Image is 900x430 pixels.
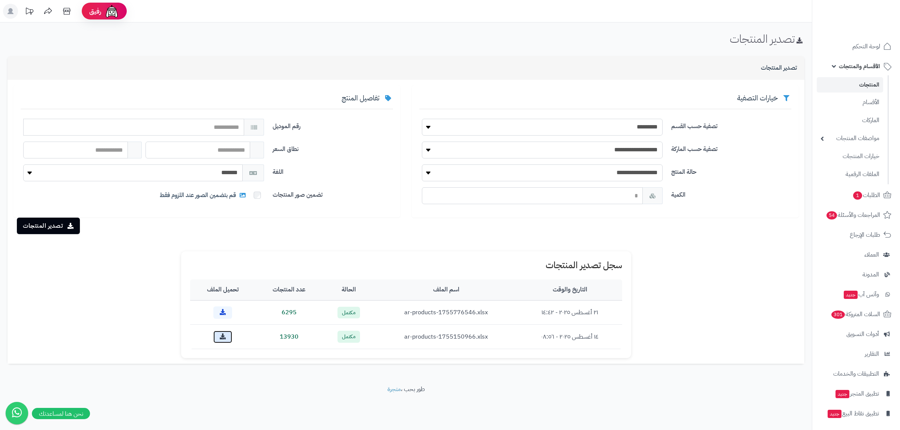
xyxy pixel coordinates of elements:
a: العملاء [817,246,895,264]
span: جديد [835,390,849,398]
td: 13930 [255,325,323,349]
a: تحديثات المنصة [20,4,39,21]
td: ٢١ أغسطس ٢٠٢٥ - ١٤:٤٢ [518,300,622,325]
span: الطلبات [852,190,880,200]
button: تصدير المنتجات [17,218,80,234]
h1: سجل تصدير المنتجات [190,260,622,270]
a: لوحة التحكم [817,37,895,55]
label: الكمية [668,187,794,199]
span: طلبات الإرجاع [850,230,880,240]
a: المراجعات والأسئلة54 [817,206,895,224]
a: متجرة [387,385,401,394]
input: قم بتضمين الصور عند اللزوم فقط [254,192,261,199]
a: تطبيق المتجرجديد [817,385,895,403]
span: تطبيق نقاط البيع [827,408,879,419]
a: التطبيقات والخدمات [817,365,895,383]
img: logo-2.png [849,19,893,35]
span: العملاء [864,249,879,260]
span: 1 [853,191,862,200]
td: 6295 [255,300,323,325]
img: ai-face.png [104,4,119,19]
a: الماركات [817,112,883,128]
label: تضمين صور المنتجات [270,187,396,199]
label: اللغة [270,164,396,176]
a: طلبات الإرجاع [817,226,895,244]
span: جديد [844,291,858,299]
span: وآتس آب [843,289,879,300]
th: اسم الملف [375,279,518,300]
th: تحميل الملف [190,279,255,300]
a: السلات المتروكة301 [817,305,895,323]
th: التاريخ والوقت [518,279,622,300]
label: حالة المنتج [668,164,794,176]
a: المدونة [817,266,895,284]
span: المدونة [862,269,879,280]
span: أدوات التسويق [846,329,879,339]
span: تطبيق المتجر [835,388,879,399]
label: تصفية حسب الماركة [668,142,794,154]
a: الطلبات1 [817,186,895,204]
a: وآتس آبجديد [817,285,895,303]
h3: تصدير المنتجات [761,65,797,72]
span: مكتمل [337,307,360,319]
span: التطبيقات والخدمات [833,369,879,379]
a: التقارير [817,345,895,363]
span: المراجعات والأسئلة [826,210,880,220]
td: ar-products-1755776546.xlsx [375,300,518,325]
a: تطبيق نقاط البيعجديد [817,405,895,423]
a: المنتجات [817,77,883,93]
span: الأقسام والمنتجات [839,61,880,72]
a: الأقسام [817,94,883,110]
label: تصفية حسب القسم [668,119,794,131]
span: لوحة التحكم [852,41,880,52]
td: ar-products-1755150966.xlsx [375,325,518,349]
a: الملفات الرقمية [817,166,883,182]
label: نطاق السعر [270,142,396,154]
a: أدوات التسويق [817,325,895,343]
span: السلات المتروكة [831,309,880,320]
th: عدد المنتجات [255,279,323,300]
span: جديد [828,410,841,418]
span: خيارات التصفية [737,93,778,103]
span: تفاصيل المنتج [342,93,379,103]
span: رفيق [89,7,101,16]
span: قم بتضمين الصور عند اللزوم فقط [160,191,247,200]
span: 301 [831,311,845,319]
th: الحالة [323,279,375,300]
label: رقم الموديل [270,119,396,131]
a: خيارات المنتجات [817,148,883,164]
span: التقارير [865,349,879,359]
span: 54 [826,211,837,219]
h1: تصدير المنتجات [730,33,804,45]
a: مواصفات المنتجات [817,130,883,146]
span: مكتمل [337,331,360,343]
td: ١٤ أغسطس ٢٠٢٥ - ٠٨:٥٦ [518,325,622,349]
